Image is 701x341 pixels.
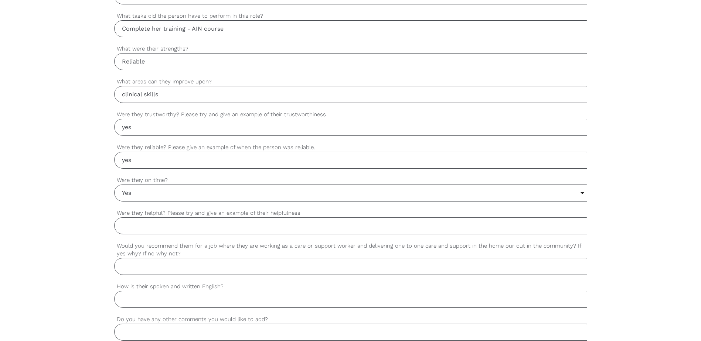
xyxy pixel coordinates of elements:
label: Were they helpful? Please try and give an example of their helpfulness [114,209,587,217]
label: What tasks did the person have to perform in this role? [114,12,587,20]
label: Would you recommend them for a job where they are working as a care or support worker and deliver... [114,242,587,258]
label: How is their spoken and written English? [114,282,587,291]
label: What were their strengths? [114,45,587,53]
label: Were they reliable? Please give an example of when the person was reliable. [114,143,587,152]
label: Do you have any other comments you would like to add? [114,315,587,324]
label: Were they trustworthy? Please try and give an example of their trustworthiness [114,110,587,119]
label: Were they on time? [114,176,587,185]
label: What areas can they improve upon? [114,77,587,86]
